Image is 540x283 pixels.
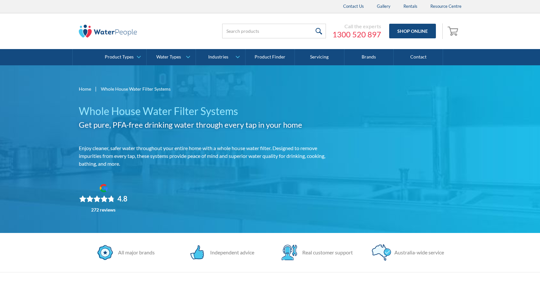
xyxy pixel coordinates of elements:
a: Open empty cart [446,23,462,39]
div: Product Types [105,54,134,60]
div: Rating: 4.8 out of 5 [79,194,127,203]
div: Water Types [156,54,181,60]
div: Whole House Water Filter Systems [101,85,171,92]
h2: Get pure, PFA-free drinking water through every tap in your home [79,119,328,131]
img: The Water People [79,25,137,38]
p: Enjoy cleaner, safer water throughout your entire home with a whole house water filter. Designed ... [79,144,328,168]
div: 272 reviews [91,207,115,212]
div: 4.8 [117,194,127,203]
div: | [94,85,98,93]
a: Brands [344,49,394,65]
img: shopping cart [448,26,460,36]
h1: Whole House Water Filter Systems [79,103,328,119]
a: Servicing [295,49,344,65]
div: Real customer support [299,249,353,256]
iframe: podium webchat widget prompt [430,181,540,259]
iframe: podium webchat widget bubble [488,251,540,283]
a: Shop Online [389,24,436,38]
a: 1300 520 897 [332,30,381,39]
div: Independent advice [207,249,254,256]
a: Product Finder [246,49,295,65]
div: Australia-wide service [391,249,444,256]
input: Search products [222,24,326,38]
a: Water Types [147,49,196,65]
div: All major brands [115,249,155,256]
div: Call the experts [332,23,381,30]
a: Industries [196,49,245,65]
a: Product Types [97,49,146,65]
a: Contact [394,49,443,65]
div: Industries [208,54,228,60]
a: Home [79,85,91,92]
